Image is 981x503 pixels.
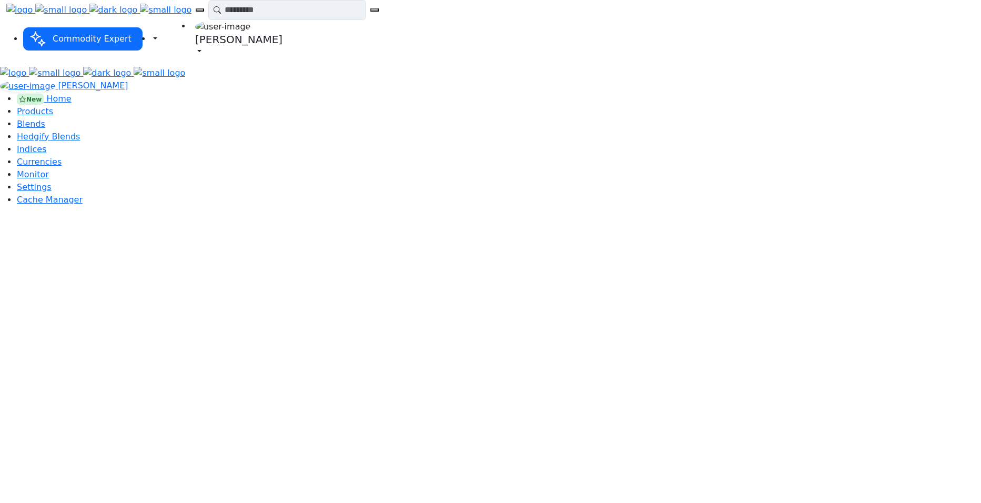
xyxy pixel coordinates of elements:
[17,94,72,104] a: New Home
[48,29,136,48] span: Commodity Expert
[23,27,143,51] button: Commodity Expert
[17,157,62,167] a: Currencies
[6,4,33,16] img: logo
[17,94,44,104] div: New
[17,106,53,116] a: Products
[195,33,282,46] h5: [PERSON_NAME]
[191,20,287,58] a: user-image [PERSON_NAME]
[29,67,80,79] img: small logo
[140,4,191,16] img: small logo
[17,195,83,205] a: Cache Manager
[23,34,143,44] a: Commodity Expert
[46,94,71,104] span: Home
[89,5,191,15] a: dark logo small logo
[17,132,80,142] a: Hedgify Blends
[35,4,87,16] img: small logo
[83,68,185,78] a: dark logo small logo
[17,182,52,192] a: Settings
[17,169,49,179] a: Monitor
[58,81,128,90] span: [PERSON_NAME]
[195,21,250,33] img: user-image
[17,119,45,129] a: Blends
[134,67,185,79] img: small logo
[83,67,131,79] img: dark logo
[6,5,89,15] a: logo small logo
[17,144,46,154] a: Indices
[89,4,137,16] img: dark logo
